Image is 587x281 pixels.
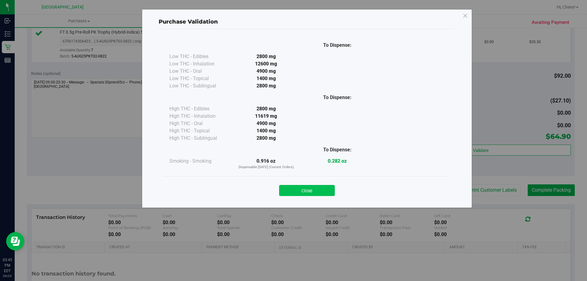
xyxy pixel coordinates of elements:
div: Low THC - Edibles [169,53,231,60]
div: 0.916 oz [231,157,302,170]
div: Low THC - Topical [169,75,231,82]
div: Low THC - Inhalation [169,60,231,68]
div: 4900 mg [231,68,302,75]
div: To Dispense: [302,146,373,153]
div: 2800 mg [231,82,302,90]
button: Close [279,185,335,196]
div: Low THC - Sublingual [169,82,231,90]
div: High THC - Oral [169,120,231,127]
div: To Dispense: [302,42,373,49]
div: 11619 mg [231,113,302,120]
div: 12600 mg [231,60,302,68]
strong: 0.282 oz [328,158,347,164]
div: 1400 mg [231,75,302,82]
div: 2800 mg [231,105,302,113]
div: To Dispense: [302,94,373,101]
div: 2800 mg [231,135,302,142]
p: Dispensable [DATE] (Current Orders) [231,165,302,170]
div: 2800 mg [231,53,302,60]
div: High THC - Topical [169,127,231,135]
div: High THC - Sublingual [169,135,231,142]
div: 4900 mg [231,120,302,127]
div: 1400 mg [231,127,302,135]
div: Smoking - Smoking [169,157,231,165]
div: Low THC - Oral [169,68,231,75]
div: High THC - Edibles [169,105,231,113]
div: High THC - Inhalation [169,113,231,120]
span: Purchase Validation [159,18,218,25]
iframe: Resource center [6,232,24,250]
